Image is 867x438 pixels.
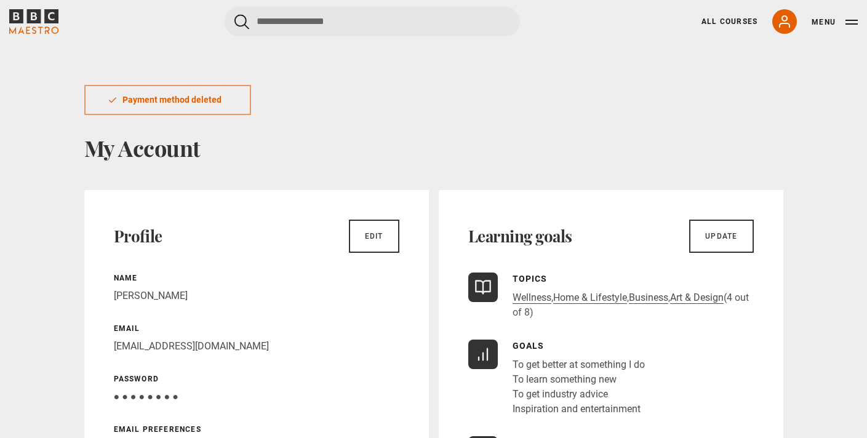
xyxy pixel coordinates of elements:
[701,16,757,27] a: All Courses
[513,292,551,304] a: Wellness
[670,292,724,304] a: Art & Design
[114,273,399,284] p: Name
[114,373,399,384] p: Password
[234,14,249,30] button: Submit the search query
[553,292,627,304] a: Home & Lifestyle
[84,135,783,161] h1: My Account
[114,289,399,303] p: [PERSON_NAME]
[513,357,645,372] li: To get better at something I do
[629,292,668,304] a: Business
[9,9,58,34] svg: BBC Maestro
[468,226,572,246] h2: Learning goals
[114,339,399,354] p: [EMAIL_ADDRESS][DOMAIN_NAME]
[513,273,754,285] p: Topics
[812,16,858,28] button: Toggle navigation
[84,85,251,115] div: Payment method deleted
[114,391,178,402] span: ● ● ● ● ● ● ● ●
[114,226,162,246] h2: Profile
[513,290,754,320] p: , , , (4 out of 8)
[689,220,753,253] a: Update
[513,387,645,402] li: To get industry advice
[513,340,645,352] p: Goals
[114,424,399,435] p: Email preferences
[349,220,399,253] a: Edit
[114,323,399,334] p: Email
[225,7,520,36] input: Search
[513,372,645,387] li: To learn something new
[513,402,645,416] li: Inspiration and entertainment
